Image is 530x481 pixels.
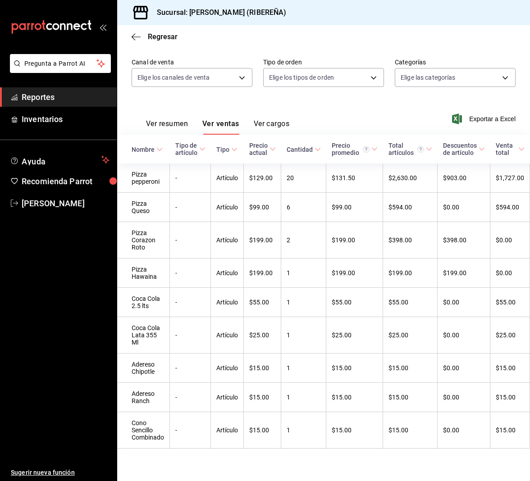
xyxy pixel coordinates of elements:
td: $0.00 [438,412,490,449]
td: $594.00 [490,193,530,222]
span: Reportes [22,91,110,103]
td: $199.00 [326,259,383,288]
svg: El total artículos considera cambios de precios en los artículos así como costos adicionales por ... [417,146,424,153]
td: $15.00 [244,354,281,383]
div: Total artículos [388,142,424,156]
td: $0.00 [438,317,490,354]
td: Pizza Queso [117,193,170,222]
td: $15.00 [244,412,281,449]
td: $55.00 [244,288,281,317]
td: $15.00 [383,354,438,383]
td: $15.00 [490,354,530,383]
td: Pizza Corazon Roto [117,222,170,259]
td: Artículo [211,163,244,193]
td: $199.00 [438,259,490,288]
td: $0.00 [438,383,490,412]
td: $25.00 [383,317,438,354]
span: Tipo [216,146,238,153]
td: Artículo [211,193,244,222]
td: $199.00 [383,259,438,288]
button: Ver resumen [146,119,188,135]
td: $15.00 [244,383,281,412]
td: 2 [281,222,326,259]
button: Exportar a Excel [454,113,516,124]
td: $99.00 [326,193,383,222]
span: Precio actual [249,142,276,156]
div: navigation tabs [146,119,289,135]
td: - [170,383,211,412]
td: $15.00 [326,354,383,383]
td: 6 [281,193,326,222]
span: Elige las categorías [401,73,456,82]
td: Artículo [211,383,244,412]
td: $129.00 [244,163,281,193]
td: - [170,317,211,354]
td: $55.00 [490,288,530,317]
div: Tipo [216,146,229,153]
td: $199.00 [244,259,281,288]
div: Precio actual [249,142,268,156]
td: $15.00 [490,412,530,449]
td: Adereso Chipotle [117,354,170,383]
button: Regresar [132,32,178,41]
span: [PERSON_NAME] [22,197,110,209]
td: $903.00 [438,163,490,193]
div: Tipo de artículo [175,142,197,156]
td: - [170,222,211,259]
td: 1 [281,412,326,449]
button: Pregunta a Parrot AI [10,54,111,73]
td: $2,630.00 [383,163,438,193]
svg: Precio promedio = Total artículos / cantidad [363,146,370,153]
span: Ayuda [22,154,98,165]
td: $131.50 [326,163,383,193]
span: Pregunta a Parrot AI [24,59,97,68]
span: Elige los tipos de orden [269,73,334,82]
div: Cantidad [287,146,313,153]
span: Venta total [496,142,525,156]
span: Nombre [132,146,163,153]
td: $15.00 [326,412,383,449]
td: $199.00 [326,222,383,259]
td: $0.00 [490,222,530,259]
td: $25.00 [490,317,530,354]
td: $25.00 [326,317,383,354]
span: Inventarios [22,113,110,125]
td: - [170,354,211,383]
td: Artículo [211,259,244,288]
td: $55.00 [326,288,383,317]
td: $15.00 [326,383,383,412]
td: - [170,193,211,222]
td: $0.00 [438,193,490,222]
span: Tipo de artículo [175,142,206,156]
label: Tipo de orden [263,59,384,65]
span: Cantidad [287,146,321,153]
span: Recomienda Parrot [22,175,110,187]
div: Nombre [132,146,155,153]
td: $0.00 [490,259,530,288]
td: $99.00 [244,193,281,222]
td: Coca Cola 2.5 lts [117,288,170,317]
td: $199.00 [244,222,281,259]
td: $1,727.00 [490,163,530,193]
td: 1 [281,288,326,317]
td: $55.00 [383,288,438,317]
td: $15.00 [383,383,438,412]
td: - [170,163,211,193]
td: $15.00 [383,412,438,449]
td: Artículo [211,222,244,259]
td: Pizza Hawaina [117,259,170,288]
td: $594.00 [383,193,438,222]
td: 20 [281,163,326,193]
td: Artículo [211,354,244,383]
div: Descuentos de artículo [443,142,477,156]
span: Precio promedio [332,142,378,156]
td: Pizza pepperoni [117,163,170,193]
td: Artículo [211,317,244,354]
td: 1 [281,259,326,288]
button: Ver ventas [202,119,239,135]
td: Cono Sencillo Combinado [117,412,170,449]
td: $0.00 [438,288,490,317]
td: Artículo [211,288,244,317]
span: Elige los canales de venta [137,73,210,82]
